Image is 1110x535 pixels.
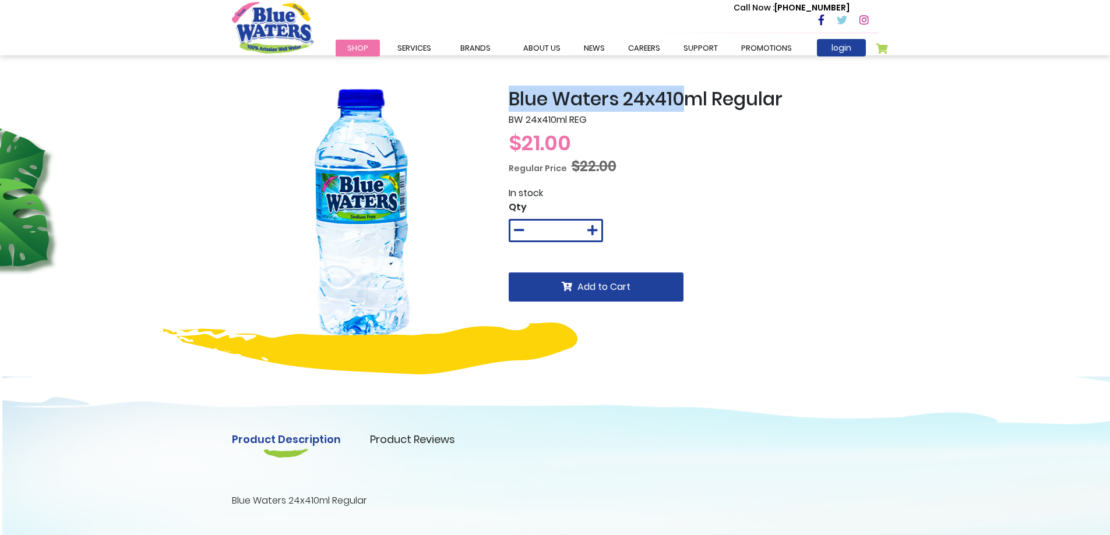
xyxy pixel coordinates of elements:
[512,40,572,56] a: about us
[616,40,672,56] a: careers
[232,2,313,53] a: store logo
[572,40,616,56] a: News
[509,162,567,174] span: Regular Price
[509,200,527,214] span: Qty
[734,2,774,13] span: Call Now :
[232,431,341,447] a: Product Description
[163,323,577,374] img: yellow-design.png
[232,494,879,508] p: Blue Waters 24x410ml Regular
[347,42,368,54] span: Shop
[232,88,491,347] img: Blue_Waters_24x410ml_Regular_1_1.png
[509,128,571,158] span: $21.00
[370,431,455,447] a: Product Reviews
[509,186,543,200] span: In stock
[460,42,491,54] span: Brands
[817,39,866,56] a: login
[672,40,730,56] a: support
[509,113,879,127] p: BW 24x410ml REG
[397,42,431,54] span: Services
[509,272,683,302] button: Add to Cart
[734,2,850,14] p: [PHONE_NUMBER]
[509,88,879,110] h2: Blue Waters 24x410ml Regular
[577,280,630,293] span: Add to Cart
[730,40,804,56] a: Promotions
[572,157,616,176] span: $22.00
